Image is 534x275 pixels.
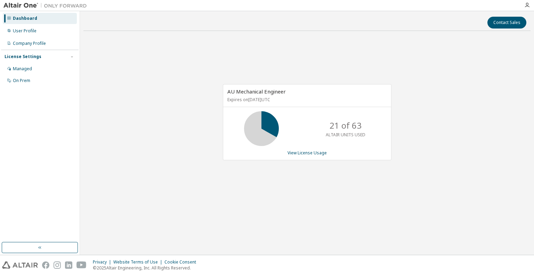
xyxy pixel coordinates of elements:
[227,88,286,95] span: AU Mechanical Engineer
[3,2,90,9] img: Altair One
[326,132,365,138] p: ALTAIR UNITS USED
[54,261,61,269] img: instagram.svg
[13,28,37,34] div: User Profile
[113,259,164,265] div: Website Terms of Use
[5,54,41,59] div: License Settings
[93,259,113,265] div: Privacy
[13,78,30,83] div: On Prem
[93,265,200,271] p: © 2025 Altair Engineering, Inc. All Rights Reserved.
[13,16,37,21] div: Dashboard
[487,17,526,29] button: Contact Sales
[227,97,385,103] p: Expires on [DATE] UTC
[76,261,87,269] img: youtube.svg
[2,261,38,269] img: altair_logo.svg
[42,261,49,269] img: facebook.svg
[164,259,200,265] div: Cookie Consent
[330,120,362,131] p: 21 of 63
[13,41,46,46] div: Company Profile
[13,66,32,72] div: Managed
[65,261,72,269] img: linkedin.svg
[288,150,327,156] a: View License Usage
